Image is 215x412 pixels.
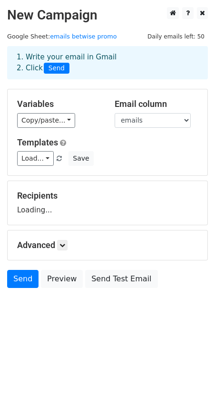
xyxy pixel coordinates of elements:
[17,99,100,109] h5: Variables
[17,191,198,215] div: Loading...
[17,137,58,147] a: Templates
[10,52,205,74] div: 1. Write your email in Gmail 2. Click
[144,33,208,40] a: Daily emails left: 50
[17,240,198,250] h5: Advanced
[144,31,208,42] span: Daily emails left: 50
[115,99,198,109] h5: Email column
[17,113,75,128] a: Copy/paste...
[85,270,157,288] a: Send Test Email
[7,270,39,288] a: Send
[41,270,83,288] a: Preview
[50,33,117,40] a: emails betwise promo
[7,7,208,23] h2: New Campaign
[68,151,93,166] button: Save
[7,33,117,40] small: Google Sheet:
[17,151,54,166] a: Load...
[17,191,198,201] h5: Recipients
[44,63,69,74] span: Send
